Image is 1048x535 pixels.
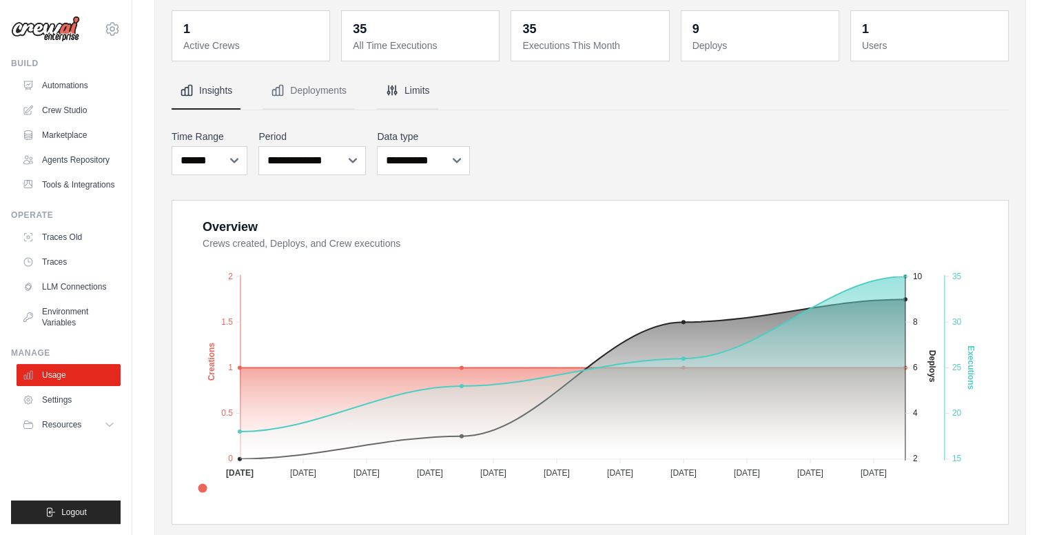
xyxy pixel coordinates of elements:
[221,408,233,418] tspan: 0.5
[522,39,660,52] dt: Executions This Month
[544,467,570,477] tspan: [DATE]
[927,350,936,382] text: Deploys
[480,467,506,477] tspan: [DATE]
[17,99,121,121] a: Crew Studio
[377,72,438,110] button: Limits
[172,72,1009,110] nav: Tabs
[417,467,443,477] tspan: [DATE]
[263,72,355,110] button: Deployments
[913,408,918,418] tspan: 4
[353,19,367,39] div: 35
[17,276,121,298] a: LLM Connections
[913,454,918,463] tspan: 2
[221,316,233,326] tspan: 1.5
[913,363,918,372] tspan: 6
[17,74,121,97] a: Automations
[228,454,233,463] tspan: 0
[670,467,697,477] tspan: [DATE]
[353,39,491,52] dt: All Time Executions
[952,454,962,463] tspan: 15
[17,226,121,248] a: Traces Old
[522,19,536,39] div: 35
[797,467,823,477] tspan: [DATE]
[290,467,316,477] tspan: [DATE]
[861,467,887,477] tspan: [DATE]
[61,507,87,518] span: Logout
[11,347,121,359] div: Manage
[226,467,254,477] tspan: [DATE]
[17,301,121,334] a: Environment Variables
[692,19,699,39] div: 9
[207,342,216,381] text: Creations
[203,217,258,236] div: Overview
[258,130,366,143] label: Period
[862,19,869,39] div: 1
[734,467,760,477] tspan: [DATE]
[172,130,247,143] label: Time Range
[692,39,830,52] dt: Deploys
[862,39,1000,52] dt: Users
[203,236,992,250] dt: Crews created, Deploys, and Crew executions
[17,174,121,196] a: Tools & Integrations
[11,501,121,524] button: Logout
[913,316,918,326] tspan: 8
[17,389,121,411] a: Settings
[228,271,233,281] tspan: 2
[183,39,321,52] dt: Active Crews
[952,271,962,281] tspan: 35
[353,467,380,477] tspan: [DATE]
[172,72,240,110] button: Insights
[17,124,121,146] a: Marketplace
[913,271,923,281] tspan: 10
[17,149,121,171] a: Agents Repository
[607,467,633,477] tspan: [DATE]
[228,363,233,372] tspan: 1
[11,210,121,221] div: Operate
[17,414,121,436] button: Resources
[42,419,81,430] span: Resources
[11,58,121,69] div: Build
[952,363,962,372] tspan: 25
[952,316,962,326] tspan: 30
[377,130,469,143] label: Data type
[11,16,80,42] img: Logo
[952,408,962,418] tspan: 20
[966,345,976,390] text: Executions
[183,19,190,39] div: 1
[17,364,121,386] a: Usage
[979,469,1048,535] iframe: Chat Widget
[17,251,121,273] a: Traces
